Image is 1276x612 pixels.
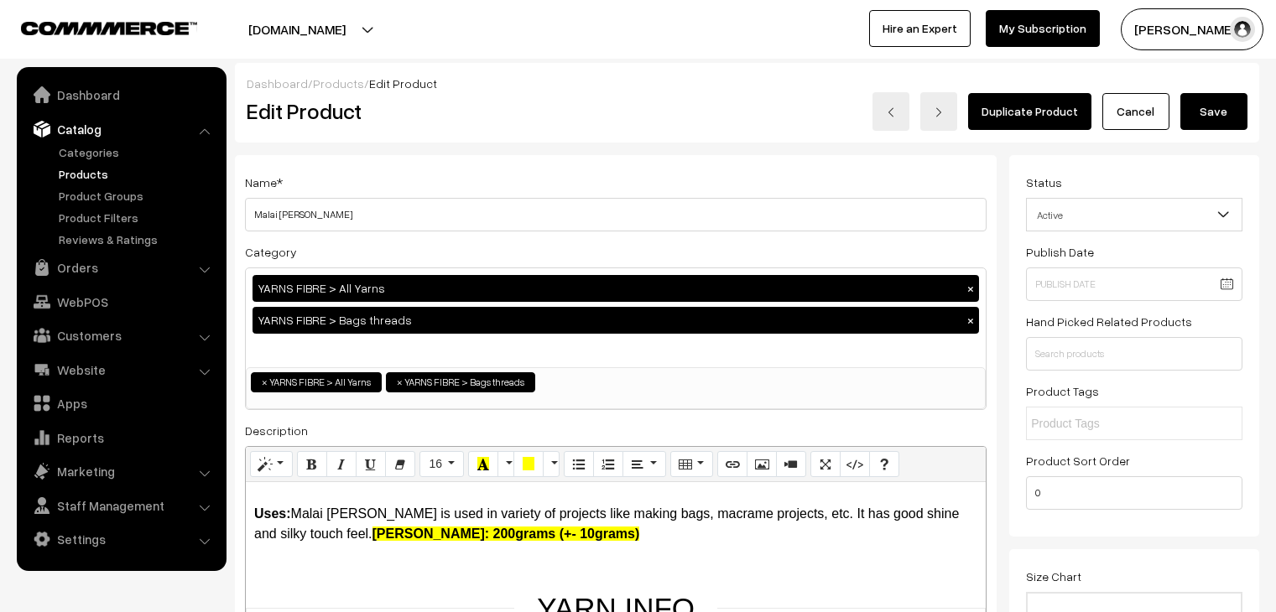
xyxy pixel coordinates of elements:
input: Search products [1026,337,1242,371]
button: Paragraph [622,451,665,478]
label: Product Tags [1026,382,1099,400]
label: Publish Date [1026,243,1094,261]
img: right-arrow.png [934,107,944,117]
a: Product Groups [55,187,221,205]
button: Save [1180,93,1247,130]
button: Help [869,451,899,478]
input: Publish Date [1026,267,1242,301]
li: YARNS FIBRE > All Yarns [251,372,382,392]
button: Recent Color [468,451,498,478]
a: Product Filters [55,209,221,226]
label: Category [245,243,297,261]
button: Link (CTRL+K) [717,451,747,478]
a: Categories [55,143,221,161]
label: Hand Picked Related Products [1026,313,1192,330]
a: COMMMERCE [21,17,168,37]
a: Marketing [21,456,221,486]
a: Website [21,355,221,385]
button: Italic (CTRL+I) [326,451,357,478]
button: Unordered list (CTRL+SHIFT+NUM7) [564,451,594,478]
a: Cancel [1102,93,1169,130]
b: [PERSON_NAME]: 200grams (+- 10grams) [372,526,640,541]
a: Reviews & Ratings [55,231,221,248]
a: Products [55,165,221,183]
span: × [262,375,268,390]
button: More Color [497,451,514,478]
button: [DOMAIN_NAME] [190,8,404,50]
p: Malai [PERSON_NAME] is used in variety of projects like making bags, macrame projects, etc. It ha... [254,504,977,544]
button: × [963,281,978,296]
img: user [1230,17,1255,42]
a: Hire an Expert [869,10,971,47]
strong: Uses: [254,506,291,521]
li: YARNS FIBRE > Bags threads [386,372,535,392]
a: WebPOS [21,287,221,317]
button: Code View [840,451,870,478]
label: Status [1026,174,1062,191]
button: More Color [543,451,560,478]
span: 16 [429,457,442,470]
a: Dashboard [21,80,221,110]
h2: Edit Product [247,98,649,124]
button: Bold (CTRL+B) [297,451,327,478]
div: YARNS FIBRE > Bags threads [253,307,979,334]
button: Video [776,451,806,478]
button: Remove Font Style (CTRL+\) [385,451,415,478]
label: Name [245,174,283,191]
a: Orders [21,252,221,283]
a: Catalog [21,114,221,144]
a: Customers [21,320,221,350]
button: Font Size [419,451,464,478]
button: Background Color [513,451,544,478]
button: Style [250,451,293,478]
input: Name [245,198,987,231]
button: Table [670,451,713,478]
span: Active [1026,198,1242,231]
img: COMMMERCE [21,22,197,34]
input: Enter Number [1026,476,1242,510]
button: Full Screen [810,451,841,478]
label: Description [245,422,308,439]
button: × [963,313,978,328]
button: Underline (CTRL+U) [356,451,386,478]
img: left-arrow.png [886,107,896,117]
a: Reports [21,423,221,453]
div: / / [247,75,1247,92]
button: Picture [747,451,777,478]
button: Ordered list (CTRL+SHIFT+NUM8) [593,451,623,478]
label: Size Chart [1026,568,1081,585]
div: YARNS FIBRE > All Yarns [253,275,979,302]
a: Dashboard [247,76,308,91]
a: Apps [21,388,221,418]
a: My Subscription [986,10,1100,47]
span: Active [1027,200,1242,230]
button: [PERSON_NAME]… [1121,8,1263,50]
span: × [397,375,403,390]
label: Product Sort Order [1026,452,1130,469]
span: Edit Product [369,76,437,91]
a: Products [313,76,364,91]
input: Product Tags [1031,415,1178,433]
a: Duplicate Product [968,93,1091,130]
a: Settings [21,524,221,554]
a: Staff Management [21,490,221,521]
